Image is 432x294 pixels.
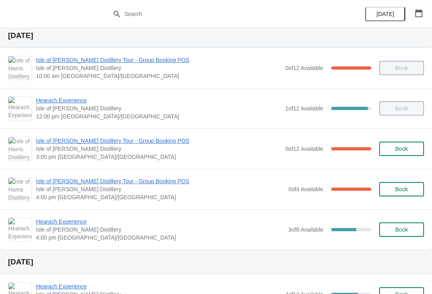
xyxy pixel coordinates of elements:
span: 3 of 8 Available [288,226,323,233]
span: Isle of [PERSON_NAME] Distillery [36,64,281,72]
button: Book [379,222,424,237]
span: Isle of [PERSON_NAME] Distillery [36,185,284,193]
button: Book [379,182,424,196]
span: 4:00 pm [GEOGRAPHIC_DATA]/[GEOGRAPHIC_DATA] [36,193,284,201]
img: Isle of Harris Distillery Tour - Group Booking POS | Isle of Harris Distillery | 10:00 am Europe/... [8,56,32,80]
span: 0 of 4 Available [288,186,323,192]
h2: [DATE] [8,32,424,40]
img: Isle of Harris Distillery Tour - Group Booking POS | Isle of Harris Distillery | 4:00 pm Europe/L... [8,178,32,201]
img: Isle of Harris Distillery Tour - Group Booking POS | Isle of Harris Distillery | 3:00 pm Europe/L... [8,137,32,160]
span: 1 of 12 Available [285,105,323,112]
button: [DATE] [365,7,405,21]
span: 4:00 pm [GEOGRAPHIC_DATA]/[GEOGRAPHIC_DATA] [36,234,284,242]
span: Isle of [PERSON_NAME] Distillery Tour - Group Booking POS [36,177,284,185]
span: Hearach Experience [36,96,281,104]
span: Isle of [PERSON_NAME] Distillery Tour - Group Booking POS [36,56,281,64]
span: Book [395,186,408,192]
span: Book [395,146,408,152]
span: Isle of [PERSON_NAME] Distillery Tour - Group Booking POS [36,137,281,145]
span: Isle of [PERSON_NAME] Distillery [36,145,281,153]
span: 10:00 am [GEOGRAPHIC_DATA]/[GEOGRAPHIC_DATA] [36,72,281,80]
span: 0 of 12 Available [285,146,323,152]
span: 0 of 12 Available [285,65,323,71]
span: Hearach Experience [36,282,281,290]
h2: [DATE] [8,258,424,266]
span: Hearach Experience [36,218,284,226]
span: Isle of [PERSON_NAME] Distillery [36,104,281,112]
button: Book [379,142,424,156]
input: Search [124,7,324,21]
img: Hearach Experience | Isle of Harris Distillery | 12:00 pm Europe/London [8,97,32,120]
span: [DATE] [376,11,394,17]
span: 3:00 pm [GEOGRAPHIC_DATA]/[GEOGRAPHIC_DATA] [36,153,281,161]
span: Book [395,226,408,233]
img: Hearach Experience | Isle of Harris Distillery | 4:00 pm Europe/London [8,218,32,241]
span: 12:00 pm [GEOGRAPHIC_DATA]/[GEOGRAPHIC_DATA] [36,112,281,120]
span: Isle of [PERSON_NAME] Distillery [36,226,284,234]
